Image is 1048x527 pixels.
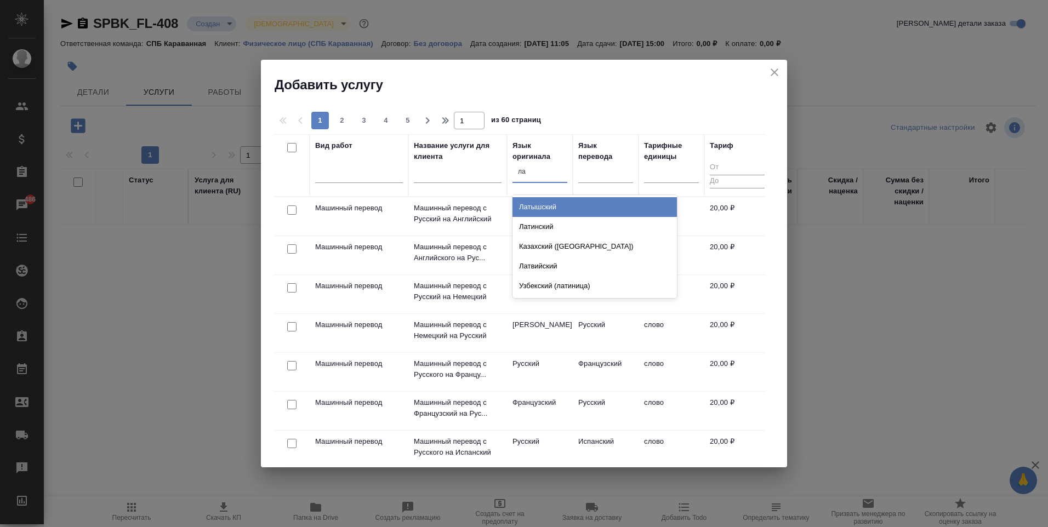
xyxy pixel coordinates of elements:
button: 5 [399,112,417,129]
td: слово [639,314,704,352]
div: Вид работ [315,140,352,151]
td: 20,00 ₽ [704,275,770,313]
span: 3 [355,115,373,126]
td: Русский [507,275,573,313]
div: Язык перевода [578,140,633,162]
td: 20,00 ₽ [704,392,770,430]
td: Испанский [573,431,639,469]
span: 2 [333,115,351,126]
div: Узбекский (латиница) [512,276,677,296]
div: Название услуги для клиента [414,140,502,162]
button: 3 [355,112,373,129]
td: слово [639,353,704,391]
button: close [766,64,783,81]
p: Машинный перевод [315,436,403,447]
td: Английский [507,236,573,274]
p: Машинный перевод [315,280,403,291]
td: слово [639,392,704,430]
td: Русский [507,431,573,469]
td: Французский [573,353,639,391]
td: Русский [507,353,573,391]
div: Тарифные единицы [644,140,699,162]
span: 5 [399,115,417,126]
input: От [710,161,765,175]
p: Машинный перевод с Русский на Английский [414,203,502,225]
p: Машинный перевод [315,397,403,408]
p: Машинный перевод [315,319,403,330]
td: 20,00 ₽ [704,236,770,274]
span: 4 [377,115,395,126]
p: Машинный перевод с Немецкий на Русский [414,319,502,341]
h2: Добавить услугу [275,76,787,94]
button: 2 [333,112,351,129]
button: 4 [377,112,395,129]
div: Язык оригинала [512,140,567,162]
p: Машинный перевод с Французский на Рус... [414,397,502,419]
p: Машинный перевод [315,203,403,214]
div: Латинский [512,217,677,237]
div: Казахский ([GEOGRAPHIC_DATA]) [512,237,677,256]
td: Русский [573,392,639,430]
span: из 60 страниц [491,113,541,129]
div: Латышский [512,197,677,217]
p: Машинный перевод с Английского на Рус... [414,242,502,263]
p: Машинный перевод [315,358,403,369]
td: Французский [507,392,573,430]
p: Машинный перевод [315,242,403,253]
p: Машинный перевод с Русский на Немецкий [414,280,502,302]
td: 20,00 ₽ [704,431,770,469]
td: 20,00 ₽ [704,314,770,352]
td: [PERSON_NAME] [507,314,573,352]
div: Латвийский [512,256,677,276]
td: Русский [507,197,573,236]
p: Машинный перевод с Русского на Францу... [414,358,502,380]
td: 20,00 ₽ [704,197,770,236]
td: слово [639,431,704,469]
input: До [710,175,765,188]
div: Тариф [710,140,733,151]
p: Машинный перевод с Русского на Испанский [414,436,502,458]
td: Русский [573,314,639,352]
td: 20,00 ₽ [704,353,770,391]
